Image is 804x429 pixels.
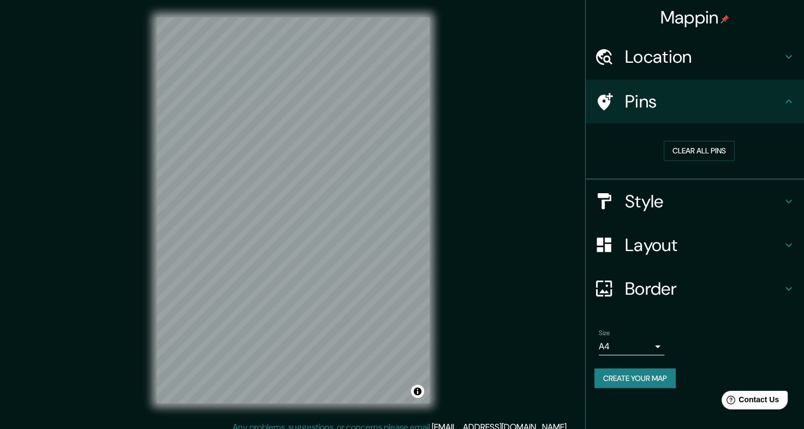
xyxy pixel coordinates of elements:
iframe: Help widget launcher [707,386,792,417]
label: Size [599,328,610,337]
h4: Border [625,278,782,300]
canvas: Map [157,17,430,403]
h4: Pins [625,91,782,112]
div: A4 [599,338,664,355]
h4: Style [625,190,782,212]
div: Location [586,35,804,79]
h4: Location [625,46,782,68]
button: Create your map [594,368,676,389]
div: Layout [586,223,804,267]
h4: Mappin [660,7,730,28]
button: Toggle attribution [411,385,424,398]
img: pin-icon.png [720,15,729,23]
div: Pins [586,80,804,123]
div: Border [586,267,804,311]
div: Style [586,180,804,223]
button: Clear all pins [664,141,735,161]
h4: Layout [625,234,782,256]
